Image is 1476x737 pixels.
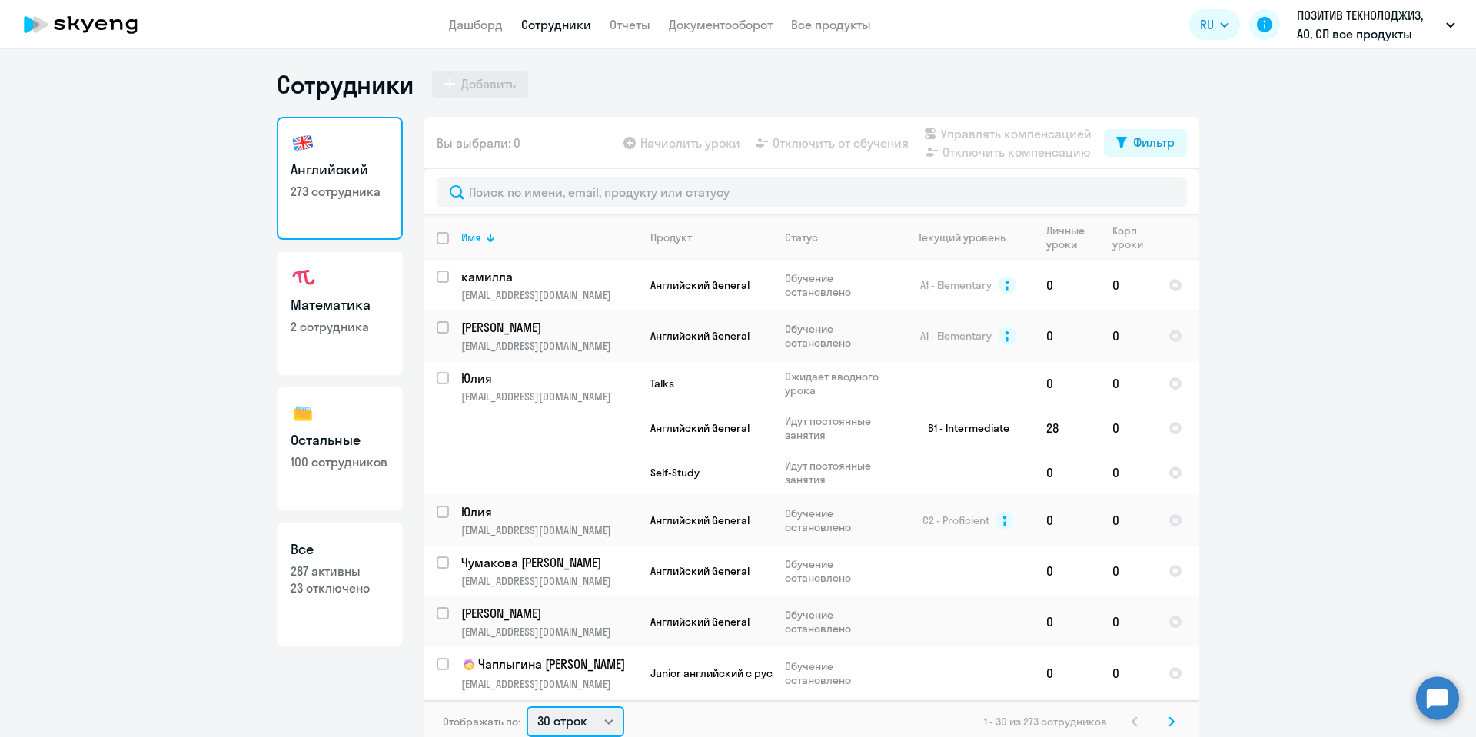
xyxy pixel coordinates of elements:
[443,715,520,729] span: Отображать по:
[461,390,637,403] p: [EMAIL_ADDRESS][DOMAIN_NAME]
[650,513,750,527] span: Английский General
[650,377,674,390] span: Talks
[785,659,890,687] p: Обучение остановлено
[1200,15,1214,34] span: RU
[277,117,403,240] a: Английский273 сотрудника
[291,183,389,200] p: 273 сотрудника
[1100,260,1156,310] td: 0
[291,401,315,426] img: others
[650,466,700,480] span: Self-Study
[920,329,992,343] span: A1 - Elementary
[461,554,637,571] a: Чумакова [PERSON_NAME]
[1297,6,1440,43] p: ПОЗИТИВ ТЕКНОЛОДЖИЗ, АО, СП все продукты
[461,605,635,622] p: [PERSON_NAME]
[461,503,635,520] p: Юлия
[984,715,1107,729] span: 1 - 30 из 273 сотрудников
[291,318,389,335] p: 2 сотрудника
[291,579,389,596] p: 23 отключено
[785,414,890,442] p: Идут постоянные занятия
[1034,260,1100,310] td: 0
[291,160,389,180] h3: Английский
[461,554,635,571] p: Чумакова [PERSON_NAME]
[1034,361,1100,406] td: 0
[277,252,403,375] a: Математика2 сотрудника
[461,370,637,387] a: Юлия
[461,319,637,336] a: [PERSON_NAME]
[891,361,1034,495] td: B1 - Intermediate
[1034,495,1100,546] td: 0
[650,329,750,343] span: Английский General
[785,459,890,486] p: Идут постоянные занятия
[1133,133,1175,151] div: Фильтр
[461,268,635,285] p: камилла
[461,503,637,520] a: Юлия
[1100,310,1156,361] td: 0
[1034,450,1100,495] td: 0
[461,656,637,674] a: childЧаплыгина [PERSON_NAME]
[1034,406,1100,450] td: 28
[1034,647,1100,699] td: 0
[1046,224,1099,251] div: Личные уроки
[903,231,1033,244] div: Текущий уровень
[461,605,637,622] a: [PERSON_NAME]
[1100,361,1156,406] td: 0
[1189,9,1240,40] button: RU
[1100,450,1156,495] td: 0
[650,231,692,244] div: Продукт
[650,278,750,292] span: Английский General
[291,266,315,290] img: math
[785,322,890,350] p: Обучение остановлено
[785,370,890,397] p: Ожидает вводного урока
[922,513,989,527] span: C2 - Proficient
[785,557,890,585] p: Обучение остановлено
[291,563,389,579] p: 287 активны
[291,453,389,470] p: 100 сотрудников
[277,387,403,510] a: Остальные100 сотрудников
[1034,310,1100,361] td: 0
[461,657,477,672] img: child
[461,574,637,588] p: [EMAIL_ADDRESS][DOMAIN_NAME]
[449,17,503,32] a: Дашборд
[785,231,818,244] div: Статус
[650,666,939,680] span: Junior английский с русскоговорящим преподавателем
[461,625,637,639] p: [EMAIL_ADDRESS][DOMAIN_NAME]
[669,17,773,32] a: Документооборот
[461,268,637,285] a: камилла
[1100,546,1156,596] td: 0
[277,523,403,646] a: Все287 активны23 отключено
[1104,129,1187,157] button: Фильтр
[1034,546,1100,596] td: 0
[461,288,637,302] p: [EMAIL_ADDRESS][DOMAIN_NAME]
[650,615,750,629] span: Английский General
[650,421,750,435] span: Английский General
[1100,596,1156,647] td: 0
[785,506,890,534] p: Обучение остановлено
[291,295,389,315] h3: Математика
[461,319,635,336] p: [PERSON_NAME]
[521,17,591,32] a: Сотрудники
[1112,224,1155,251] div: Корп. уроки
[291,430,389,450] h3: Остальные
[461,677,637,691] p: [EMAIL_ADDRESS][DOMAIN_NAME]
[291,539,389,559] h3: Все
[291,131,315,155] img: english
[920,278,992,292] span: A1 - Elementary
[437,177,1187,207] input: Поиск по имени, email, продукту или статусу
[461,231,637,244] div: Имя
[461,75,516,93] div: Добавить
[461,656,635,674] p: Чаплыгина [PERSON_NAME]
[432,71,528,98] button: Добавить
[461,370,635,387] p: Юлия
[1100,495,1156,546] td: 0
[1100,647,1156,699] td: 0
[461,231,481,244] div: Имя
[1289,6,1463,43] button: ПОЗИТИВ ТЕКНОЛОДЖИЗ, АО, СП все продукты
[1100,406,1156,450] td: 0
[461,339,637,353] p: [EMAIL_ADDRESS][DOMAIN_NAME]
[791,17,871,32] a: Все продукты
[650,564,750,578] span: Английский General
[918,231,1006,244] div: Текущий уровень
[610,17,650,32] a: Отчеты
[437,134,520,152] span: Вы выбрали: 0
[461,523,637,537] p: [EMAIL_ADDRESS][DOMAIN_NAME]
